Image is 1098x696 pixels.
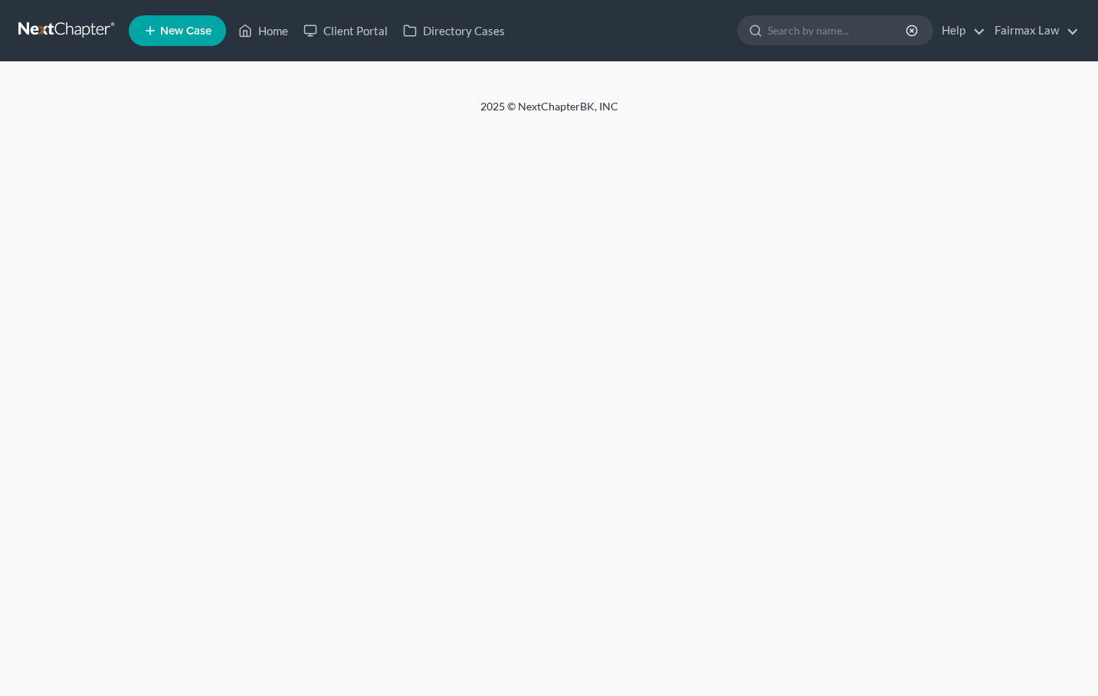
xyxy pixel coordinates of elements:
input: Search by name... [768,16,908,44]
span: New Case [160,25,211,37]
a: Home [231,17,296,44]
a: Directory Cases [395,17,513,44]
a: Fairmax Law [987,17,1079,44]
div: 2025 © NextChapterBK, INC [113,99,986,126]
a: Help [934,17,985,44]
a: Client Portal [296,17,395,44]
